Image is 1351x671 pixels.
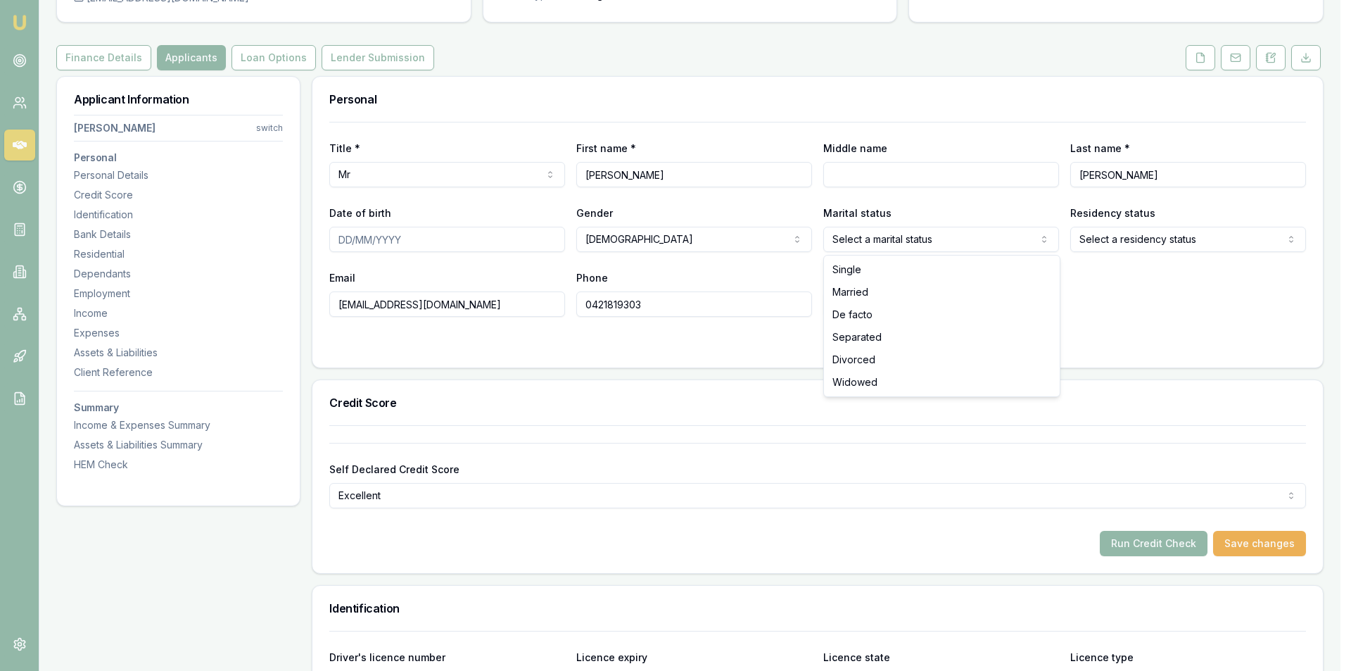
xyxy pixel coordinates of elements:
[832,285,868,299] span: Married
[832,375,877,389] span: Widowed
[832,353,875,367] span: Divorced
[832,330,882,344] span: Separated
[832,263,861,277] span: Single
[832,308,873,322] span: De facto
